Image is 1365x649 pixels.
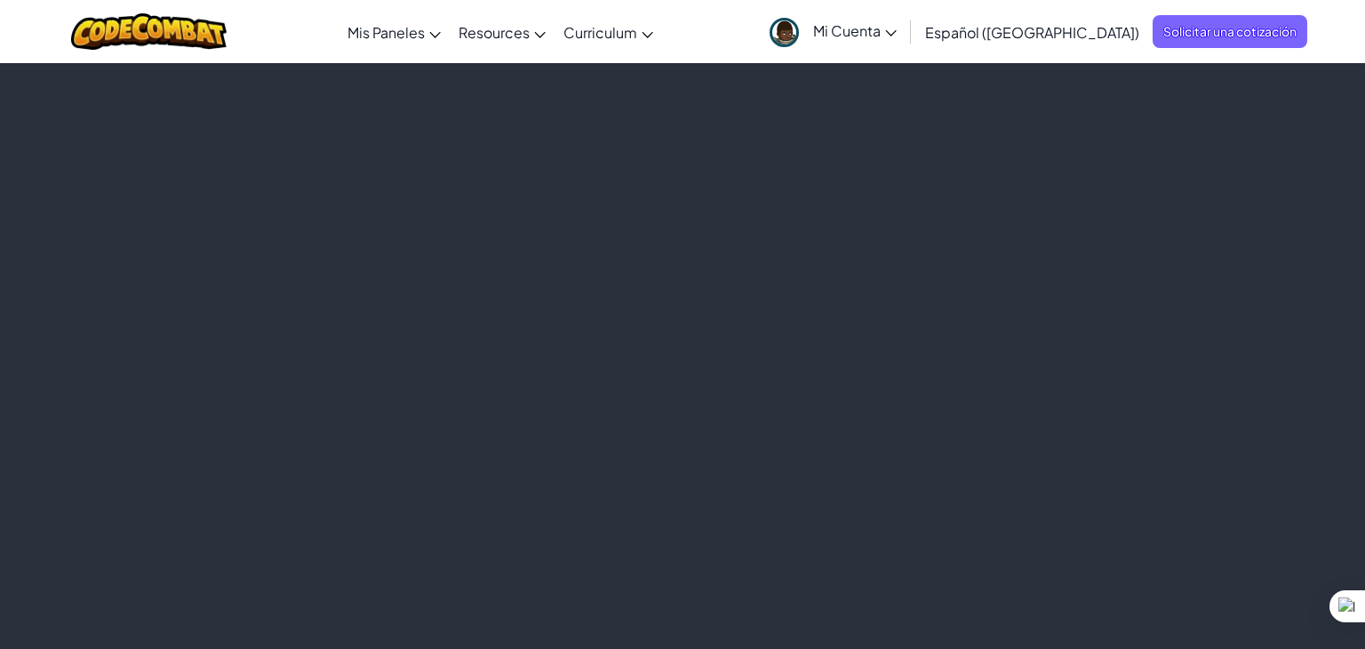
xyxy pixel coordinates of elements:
[761,4,906,60] a: Mi Cuenta
[770,18,799,47] img: avatar
[71,13,227,50] img: CodeCombat logo
[450,8,555,56] a: Resources
[555,8,662,56] a: Curriculum
[563,23,637,42] span: Curriculum
[339,8,450,56] a: Mis Paneles
[916,8,1148,56] a: Español ([GEOGRAPHIC_DATA])
[347,23,425,42] span: Mis Paneles
[925,23,1139,42] span: Español ([GEOGRAPHIC_DATA])
[813,21,897,40] span: Mi Cuenta
[459,23,530,42] span: Resources
[1153,15,1307,48] a: Solicitar una cotización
